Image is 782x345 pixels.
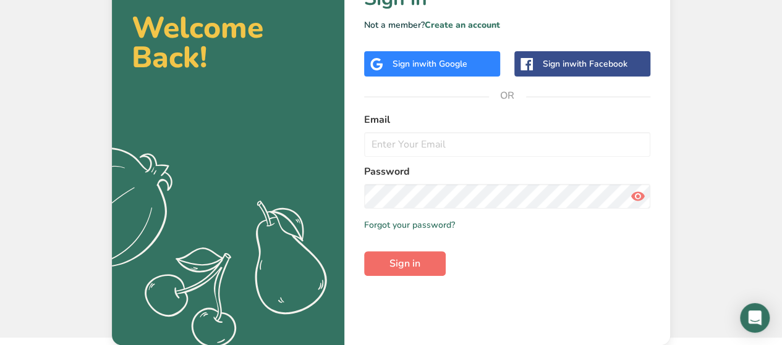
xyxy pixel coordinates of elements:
[393,57,467,70] div: Sign in
[364,112,650,127] label: Email
[425,19,500,31] a: Create an account
[543,57,627,70] div: Sign in
[364,164,650,179] label: Password
[364,19,650,31] p: Not a member?
[132,13,325,72] h2: Welcome Back!
[389,256,420,271] span: Sign in
[364,251,446,276] button: Sign in
[364,132,650,157] input: Enter Your Email
[364,218,455,231] a: Forgot your password?
[489,77,526,114] span: OR
[419,58,467,70] span: with Google
[569,58,627,70] span: with Facebook
[740,303,770,333] div: Open Intercom Messenger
